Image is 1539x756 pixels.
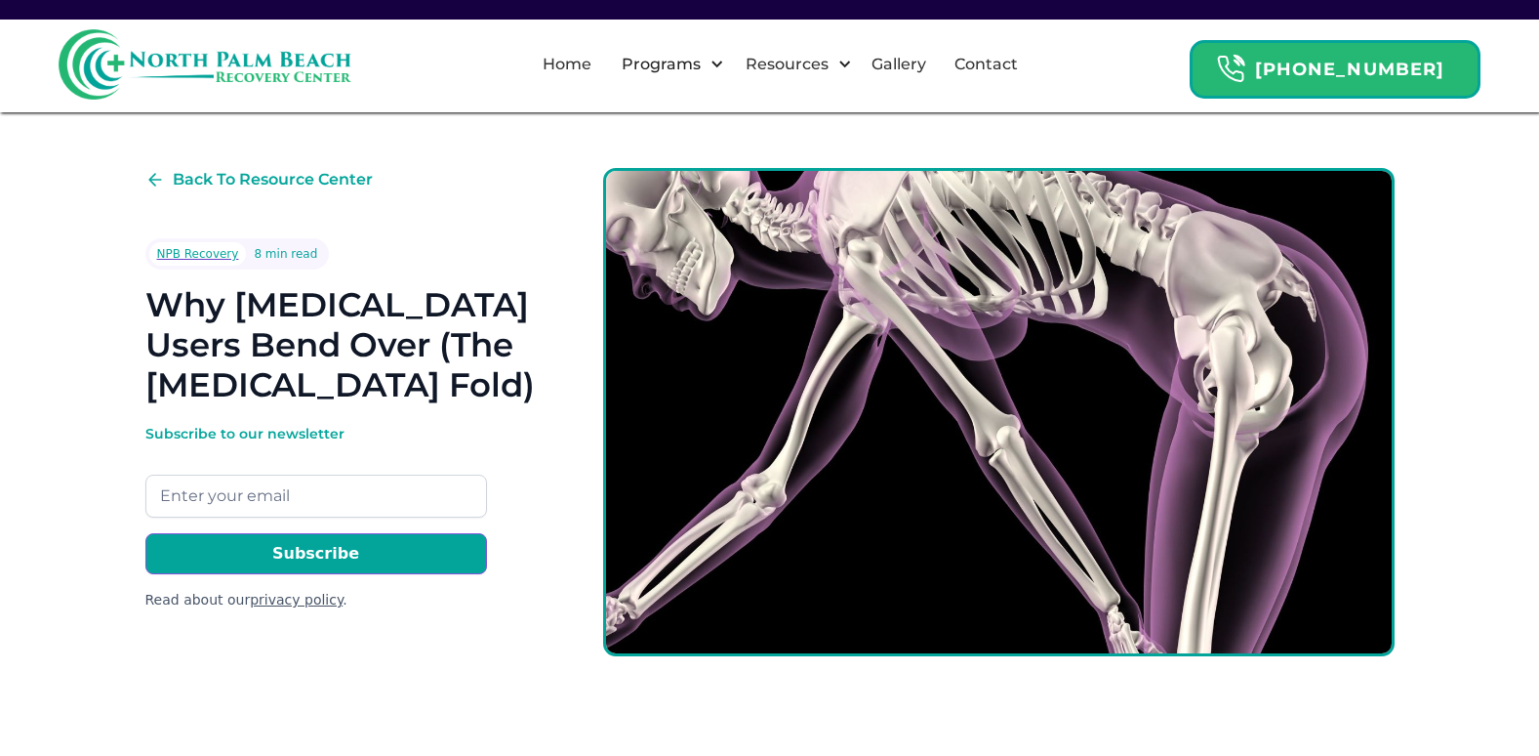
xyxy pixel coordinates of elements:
[145,285,541,404] h1: Why [MEDICAL_DATA] Users Bend Over (The [MEDICAL_DATA] Fold)
[149,242,247,266] a: NPB Recovery
[145,475,487,518] input: Enter your email
[1216,54,1245,84] img: Header Calendar Icons
[741,53,833,76] div: Resources
[145,533,487,574] input: Subscribe
[617,53,706,76] div: Programs
[145,424,487,610] form: Email Form
[145,424,487,443] div: Subscribe to our newsletter
[157,244,239,264] div: NPB Recovery
[860,33,938,96] a: Gallery
[605,33,729,96] div: Programs
[173,168,373,191] div: Back To Resource Center
[145,168,373,191] a: Back To Resource Center
[943,33,1030,96] a: Contact
[250,592,343,608] a: privacy policy
[1190,30,1480,99] a: Header Calendar Icons[PHONE_NUMBER]
[531,33,603,96] a: Home
[145,590,487,610] div: Read about our .
[729,33,857,96] div: Resources
[1255,59,1444,80] strong: [PHONE_NUMBER]
[254,244,317,264] div: 8 min read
